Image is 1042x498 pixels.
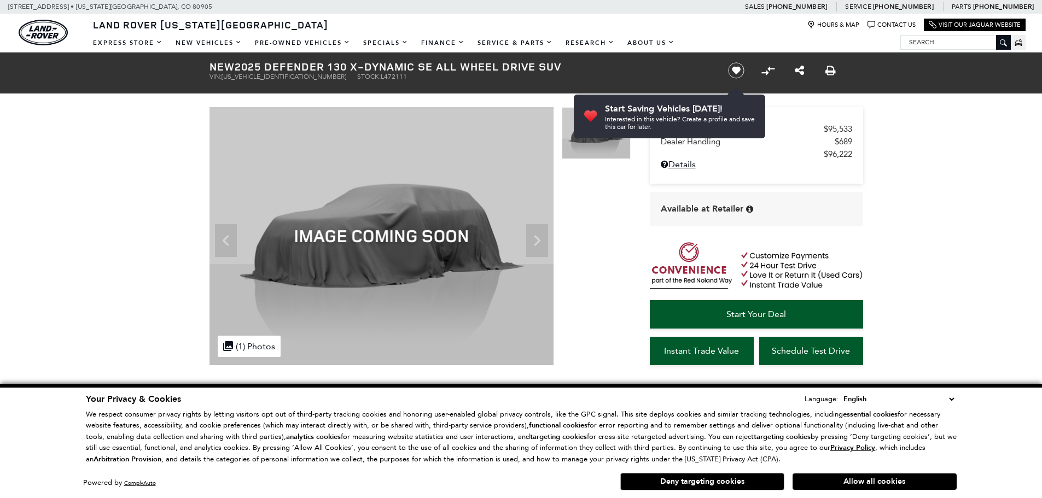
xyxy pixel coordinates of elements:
span: Your Privacy & Cookies [86,393,181,405]
img: New 2025 Pangea Green LAND ROVER X-Dynamic SE image 1 [209,107,554,365]
span: Stock: [357,73,381,80]
div: Language: [805,395,839,402]
span: Sales [745,3,765,10]
a: Land Rover [US_STATE][GEOGRAPHIC_DATA] [86,18,335,31]
span: Instant Trade Value [664,345,739,356]
a: Instant Trade Value [650,337,754,365]
span: Service [845,3,871,10]
img: New 2025 Pangea Green LAND ROVER X-Dynamic SE image 1 [562,107,631,159]
a: [STREET_ADDRESS] • [US_STATE][GEOGRAPHIC_DATA], CO 80905 [8,3,212,10]
a: Start Your Deal [650,300,863,329]
div: Vehicle is in stock and ready for immediate delivery. Due to demand, availability is subject to c... [746,205,753,213]
a: Service & Parts [471,33,559,52]
strong: essential cookies [843,409,898,419]
a: Schedule Test Drive [759,337,863,365]
a: Dealer Handling $689 [661,137,852,147]
a: [PHONE_NUMBER] [766,2,827,11]
span: Start Your Deal [726,309,786,319]
strong: New [209,59,235,74]
strong: analytics cookies [286,432,341,442]
a: EXPRESS STORE [86,33,169,52]
a: Print this New 2025 Defender 130 X-Dynamic SE All Wheel Drive SUV [825,64,836,77]
a: Contact Us [868,21,916,29]
strong: functional cookies [529,420,587,430]
h1: 2025 Defender 130 X-Dynamic SE All Wheel Drive SUV [209,61,710,73]
a: [PHONE_NUMBER] [973,2,1034,11]
span: $689 [835,137,852,147]
a: [PHONE_NUMBER] [873,2,934,11]
button: Deny targeting cookies [620,473,784,490]
span: $95,533 [824,124,852,134]
a: $96,222 [661,149,852,159]
u: Privacy Policy [830,443,875,453]
span: MSRP [661,124,824,134]
strong: targeting cookies [530,432,587,442]
select: Language Select [841,393,957,405]
span: Schedule Test Drive [772,345,850,356]
span: $96,222 [824,149,852,159]
strong: targeting cookies [754,432,811,442]
a: Privacy Policy [830,443,875,452]
span: Land Rover [US_STATE][GEOGRAPHIC_DATA] [93,18,328,31]
button: Compare vehicle [760,62,776,79]
div: Powered by [83,479,156,487]
span: L472111 [381,73,407,80]
span: Dealer Handling [661,137,835,147]
a: ComplyAuto [124,479,156,487]
span: [US_VEHICLE_IDENTIFICATION_NUMBER] [222,73,346,80]
span: Parts [952,3,971,10]
div: (1) Photos [218,336,281,357]
a: Hours & Map [807,21,859,29]
a: Details [661,159,852,169]
a: Pre-Owned Vehicles [248,33,357,52]
a: About Us [621,33,681,52]
button: Allow all cookies [793,473,957,490]
button: Save vehicle [724,62,748,79]
a: Visit Our Jaguar Website [929,21,1021,29]
a: MSRP $95,533 [661,124,852,134]
a: Finance [415,33,471,52]
input: Search [901,36,1010,49]
strong: Arbitration Provision [94,454,161,464]
nav: Main Navigation [86,33,681,52]
a: Research [559,33,621,52]
a: Share this New 2025 Defender 130 X-Dynamic SE All Wheel Drive SUV [795,64,804,77]
p: We respect consumer privacy rights by letting visitors opt out of third-party tracking cookies an... [86,409,957,465]
img: Land Rover [19,20,68,45]
span: Available at Retailer [661,203,743,215]
a: Specials [357,33,415,52]
span: VIN: [209,73,222,80]
a: land-rover [19,20,68,45]
a: New Vehicles [169,33,248,52]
